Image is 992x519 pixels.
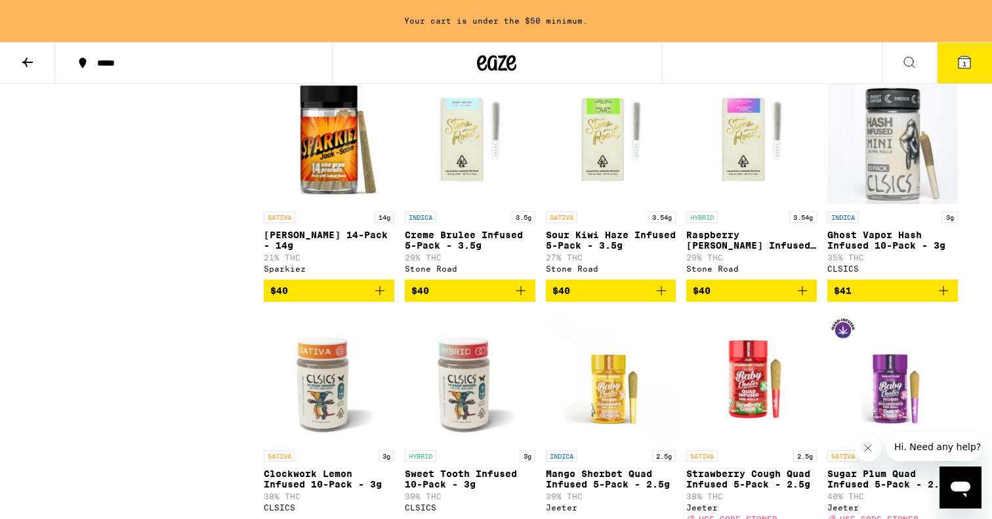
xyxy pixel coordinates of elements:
[827,450,859,462] p: SATIVA
[827,230,958,251] p: Ghost Vapor Hash Infused 10-Pack - 3g
[546,73,676,205] img: Stone Road - Sour Kiwi Haze Infused 5-Pack - 3.5g
[827,73,958,205] img: CLSICS - Ghost Vapor Hash Infused 10-Pack - 3g
[264,253,394,262] p: 21% THC
[686,280,817,302] button: Add to bag
[405,73,535,280] a: Open page for Creme Brulee Infused 5-Pack - 3.5g from Stone Road
[546,450,577,462] p: INDICA
[686,230,817,251] p: Raspberry [PERSON_NAME] Infused 5-Pack - 3.5g
[264,450,295,462] p: SATIVA
[375,211,394,223] p: 14g
[546,253,676,262] p: 27% THC
[405,264,535,273] div: Stone Road
[546,312,676,444] img: Jeeter - Mango Sherbet Quad Infused 5-Pack - 2.5g
[546,264,676,273] div: Stone Road
[648,211,676,223] p: 3.54g
[940,467,982,509] iframe: Button to launch messaging window
[686,211,718,223] p: HYBRID
[686,503,817,512] div: Jeeter
[405,73,535,205] img: Stone Road - Creme Brulee Infused 5-Pack - 3.5g
[686,312,817,444] img: Jeeter - Strawberry Cough Quad Infused 5-Pack - 2.5g
[686,73,817,280] a: Open page for Raspberry Runtz Infused 5-Pack - 3.5g from Stone Road
[686,264,817,273] div: Stone Road
[962,60,966,68] span: 1
[686,492,817,501] p: 38% THC
[270,285,288,296] span: $40
[405,468,535,489] p: Sweet Tooth Infused 10-Pack - 3g
[827,253,958,262] p: 35% THC
[264,264,394,273] div: Sparkiez
[652,450,676,462] p: 2.5g
[546,73,676,280] a: Open page for Sour Kiwi Haze Infused 5-Pack - 3.5g from Stone Road
[264,503,394,512] div: CLSICS
[264,312,394,444] img: CLSICS - Clockwork Lemon Infused 10-Pack - 3g
[827,73,958,280] a: Open page for Ghost Vapor Hash Infused 10-Pack - 3g from CLSICS
[405,253,535,262] p: 29% THC
[405,230,535,251] p: Creme Brulee Infused 5-Pack - 3.5g
[827,503,958,512] div: Jeeter
[827,211,859,223] p: INDICA
[379,450,394,462] p: 3g
[827,312,958,444] img: Jeeter - Sugar Plum Quad Infused 5-Pack - 2.5g
[546,211,577,223] p: SATIVA
[546,230,676,251] p: Sour Kiwi Haze Infused 5-Pack - 3.5g
[405,280,535,302] button: Add to bag
[793,450,817,462] p: 2.5g
[546,280,676,302] button: Add to bag
[546,492,676,501] p: 39% THC
[855,435,881,461] iframe: Close message
[686,450,718,462] p: SATIVA
[405,503,535,512] div: CLSICS
[264,73,394,280] a: Open page for Jack 14-Pack - 14g from Sparkiez
[405,312,535,444] img: CLSICS - Sweet Tooth Infused 10-Pack - 3g
[264,230,394,251] p: [PERSON_NAME] 14-Pack - 14g
[827,492,958,501] p: 40% THC
[520,450,535,462] p: 3g
[546,503,676,512] div: Jeeter
[827,468,958,489] p: Sugar Plum Quad Infused 5-Pack - 2.5g
[937,43,992,83] button: 1
[686,468,817,489] p: Strawberry Cough Quad Infused 5-Pack - 2.5g
[546,468,676,489] p: Mango Sherbet Quad Infused 5-Pack - 2.5g
[264,280,394,302] button: Add to bag
[405,450,436,462] p: HYBRID
[405,211,436,223] p: INDICA
[886,432,982,461] iframe: Message from company
[264,492,394,501] p: 38% THC
[834,285,852,296] span: $41
[264,468,394,489] p: Clockwork Lemon Infused 10-Pack - 3g
[827,264,958,273] div: CLSICS
[512,211,535,223] p: 3.5g
[552,285,570,296] span: $40
[405,492,535,501] p: 39% THC
[686,73,817,205] img: Stone Road - Raspberry Runtz Infused 5-Pack - 3.5g
[264,211,295,223] p: SATIVA
[686,253,817,262] p: 29% THC
[789,211,817,223] p: 3.54g
[264,73,394,205] img: Sparkiez - Jack 14-Pack - 14g
[411,285,429,296] span: $40
[942,211,958,223] p: 3g
[693,285,711,296] span: $40
[827,280,958,302] button: Add to bag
